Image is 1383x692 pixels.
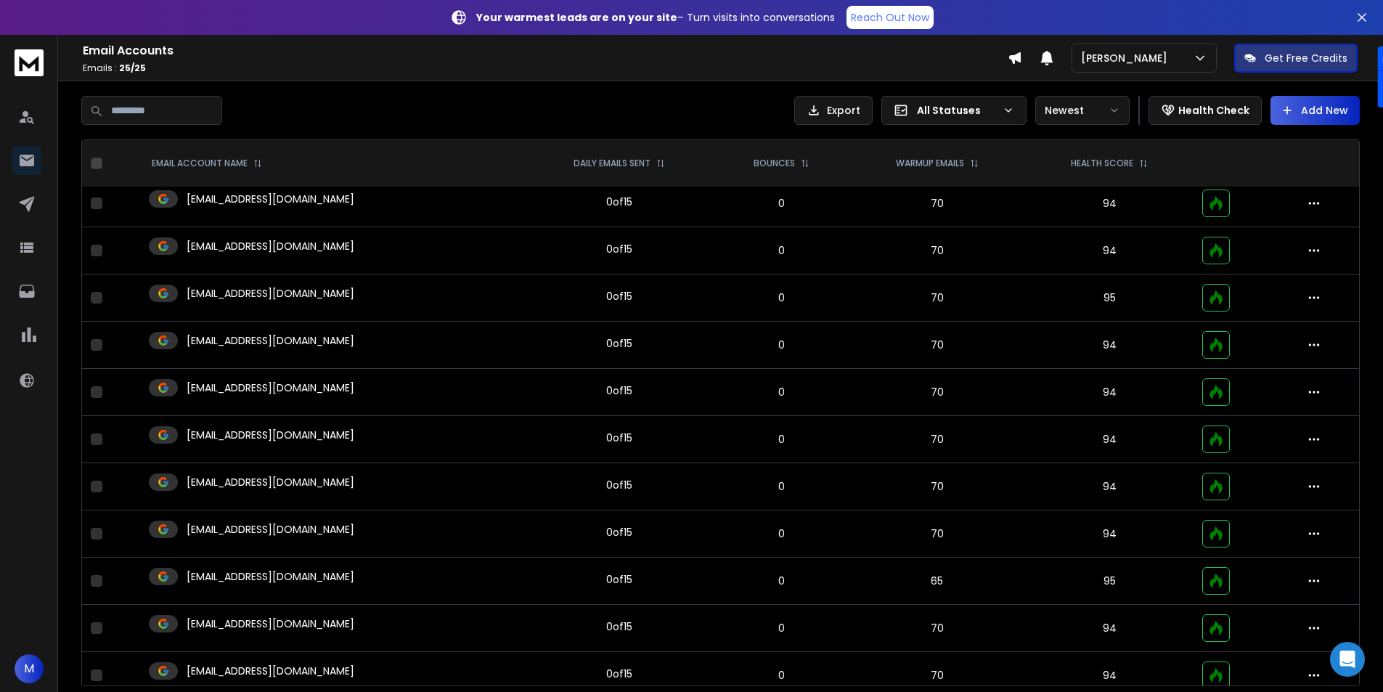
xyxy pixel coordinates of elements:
p: [EMAIL_ADDRESS][DOMAIN_NAME] [187,569,354,584]
p: [PERSON_NAME] [1081,51,1173,65]
button: M [15,654,44,683]
p: Emails : [83,62,1008,74]
div: 0 of 15 [606,478,632,492]
div: 0 of 15 [606,336,632,351]
p: Health Check [1178,103,1249,118]
p: [EMAIL_ADDRESS][DOMAIN_NAME] [187,428,354,442]
td: 94 [1026,463,1194,510]
td: 70 [848,510,1026,558]
p: WARMUP EMAILS [896,158,964,169]
div: 0 of 15 [606,431,632,445]
p: 0 [725,574,840,588]
div: 0 of 15 [606,667,632,681]
td: 95 [1026,558,1194,605]
div: 0 of 15 [606,619,632,634]
td: 70 [848,416,1026,463]
p: 0 [725,479,840,494]
p: Reach Out Now [851,10,929,25]
strong: Your warmest leads are on your site [476,10,677,25]
p: [EMAIL_ADDRESS][DOMAIN_NAME] [187,286,354,301]
p: [EMAIL_ADDRESS][DOMAIN_NAME] [187,616,354,631]
p: 0 [725,526,840,541]
p: BOUNCES [754,158,795,169]
p: [EMAIL_ADDRESS][DOMAIN_NAME] [187,333,354,348]
td: 70 [848,605,1026,652]
p: 0 [725,385,840,399]
div: 0 of 15 [606,289,632,304]
div: EMAIL ACCOUNT NAME [152,158,262,169]
p: 0 [725,621,840,635]
p: 0 [725,290,840,305]
h1: Email Accounts [83,42,1008,60]
div: 0 of 15 [606,525,632,540]
td: 70 [848,322,1026,369]
p: – Turn visits into conversations [476,10,835,25]
p: [EMAIL_ADDRESS][DOMAIN_NAME] [187,192,354,206]
button: Newest [1035,96,1130,125]
td: 94 [1026,416,1194,463]
td: 95 [1026,274,1194,322]
td: 65 [848,558,1026,605]
td: 94 [1026,227,1194,274]
td: 70 [848,180,1026,227]
p: [EMAIL_ADDRESS][DOMAIN_NAME] [187,239,354,253]
p: DAILY EMAILS SENT [574,158,650,169]
p: HEALTH SCORE [1071,158,1133,169]
span: 25 / 25 [119,62,146,74]
td: 70 [848,274,1026,322]
button: Get Free Credits [1234,44,1358,73]
p: [EMAIL_ADDRESS][DOMAIN_NAME] [187,380,354,395]
p: [EMAIL_ADDRESS][DOMAIN_NAME] [187,475,354,489]
img: logo [15,49,44,76]
div: 0 of 15 [606,572,632,587]
td: 94 [1026,510,1194,558]
button: Export [794,96,873,125]
div: 0 of 15 [606,242,632,256]
p: 0 [725,196,840,211]
p: 0 [725,668,840,683]
a: Reach Out Now [846,6,934,29]
p: 0 [725,243,840,258]
p: [EMAIL_ADDRESS][DOMAIN_NAME] [187,522,354,537]
td: 70 [848,227,1026,274]
div: 0 of 15 [606,383,632,398]
div: Open Intercom Messenger [1330,642,1365,677]
p: [EMAIL_ADDRESS][DOMAIN_NAME] [187,664,354,678]
td: 94 [1026,369,1194,416]
p: All Statuses [917,103,997,118]
button: Health Check [1149,96,1262,125]
p: Get Free Credits [1265,51,1347,65]
td: 70 [848,463,1026,510]
p: 0 [725,338,840,352]
div: 0 of 15 [606,195,632,209]
td: 94 [1026,322,1194,369]
td: 94 [1026,180,1194,227]
p: 0 [725,432,840,447]
td: 70 [848,369,1026,416]
button: Add New [1270,96,1360,125]
td: 94 [1026,605,1194,652]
